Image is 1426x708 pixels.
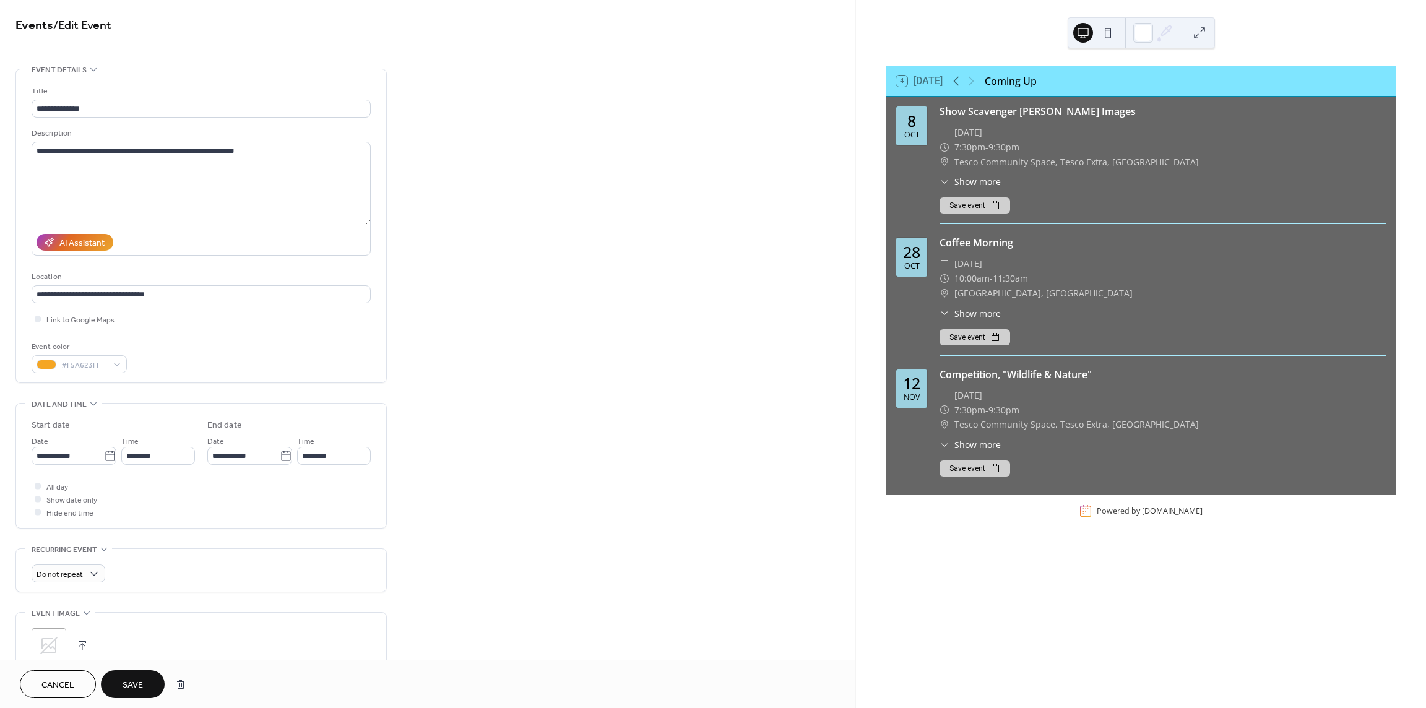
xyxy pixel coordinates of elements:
div: Show Scavenger [PERSON_NAME] Images [940,104,1386,119]
span: 9:30pm [988,403,1019,418]
div: ​ [940,417,949,432]
button: Cancel [20,670,96,698]
div: AI Assistant [59,237,105,250]
div: ​ [940,403,949,418]
span: Show date only [46,494,97,507]
div: Location [32,270,368,283]
span: [DATE] [954,388,982,403]
div: ​ [940,125,949,140]
button: ​Show more [940,175,1001,188]
span: Do not repeat [37,568,83,582]
span: 10:00am [954,271,990,286]
span: Event details [32,64,87,77]
span: #F5A623FF [61,359,107,372]
button: Save event [940,329,1010,345]
div: ​ [940,286,949,301]
span: - [985,403,988,418]
div: ​ [940,155,949,170]
span: Date and time [32,398,87,411]
button: AI Assistant [37,234,113,251]
span: Cancel [41,679,74,692]
div: Title [32,85,368,98]
button: Save [101,670,165,698]
span: Time [297,435,314,448]
span: 7:30pm [954,403,985,418]
button: Save event [940,460,1010,477]
span: [DATE] [954,256,982,271]
a: [GEOGRAPHIC_DATA], [GEOGRAPHIC_DATA] [954,286,1133,301]
span: Show more [954,175,1001,188]
div: Oct [904,131,920,139]
div: Powered by [1097,506,1203,516]
span: Save [123,679,143,692]
div: Competition, "Wildlife & Nature" [940,367,1386,382]
span: 7:30pm [954,140,985,155]
span: - [985,140,988,155]
div: ​ [940,271,949,286]
div: ​ [940,307,949,320]
button: ​Show more [940,307,1001,320]
div: ​ [940,140,949,155]
span: Tesco Community Space, Tesco Extra, [GEOGRAPHIC_DATA] [954,155,1199,170]
div: End date [207,419,242,432]
div: 28 [903,244,920,260]
span: - [990,271,993,286]
div: Start date [32,419,70,432]
div: Description [32,127,368,140]
span: Hide end time [46,507,93,520]
span: Show more [954,438,1001,451]
div: Coming Up [985,74,1037,88]
span: 11:30am [993,271,1028,286]
span: Time [121,435,139,448]
div: 8 [907,113,916,129]
div: ​ [940,256,949,271]
span: All day [46,481,68,494]
div: Oct [904,262,920,270]
a: [DOMAIN_NAME] [1142,506,1203,516]
span: Link to Google Maps [46,314,115,327]
span: Date [32,435,48,448]
span: Show more [954,307,1001,320]
div: 12 [903,376,920,391]
div: Event color [32,340,124,353]
span: Date [207,435,224,448]
span: Recurring event [32,543,97,556]
span: Tesco Community Space, Tesco Extra, [GEOGRAPHIC_DATA] [954,417,1199,432]
button: Save event [940,197,1010,214]
span: / Edit Event [53,14,111,38]
div: ; [32,628,66,663]
span: 9:30pm [988,140,1019,155]
span: [DATE] [954,125,982,140]
div: Coffee Morning [940,235,1386,250]
div: Nov [904,394,920,402]
div: ​ [940,388,949,403]
span: Event image [32,607,80,620]
div: ​ [940,175,949,188]
button: ​Show more [940,438,1001,451]
a: Events [15,14,53,38]
div: ​ [940,438,949,451]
